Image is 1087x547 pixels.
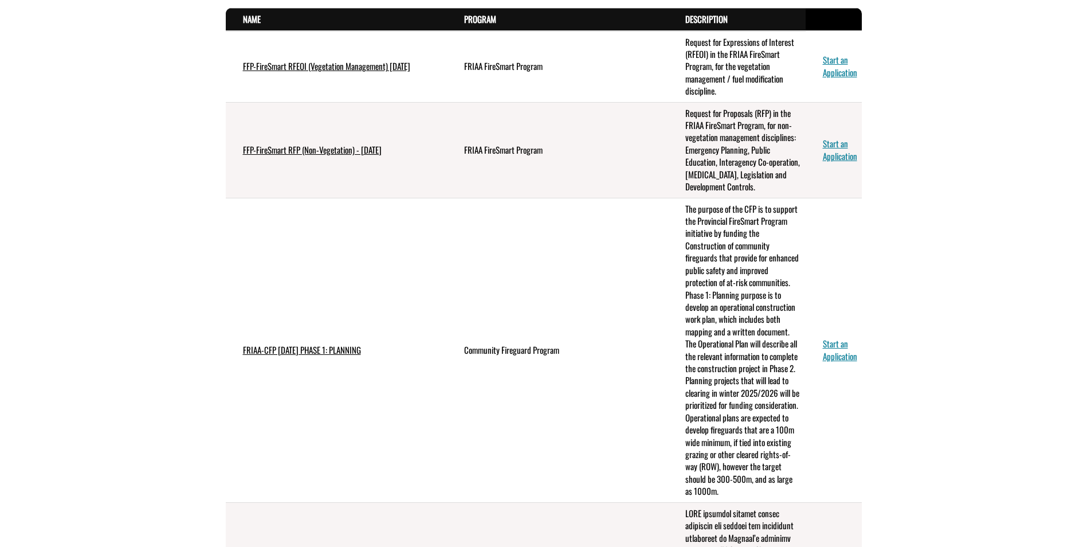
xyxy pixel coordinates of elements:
td: Community Fireguard Program [447,198,668,502]
a: Name [243,13,261,25]
a: Start an Application [823,337,857,362]
a: Start an Application [823,53,857,78]
td: Request for Proposals (RFP) in the FRIAA FireSmart Program, for non-vegetation management discipl... [668,102,806,198]
td: FFP-FireSmart RFP (Non-Vegetation) - July 2025 [226,102,447,198]
td: FRIAA-CFP AUGUST 2025 PHASE 1: PLANNING [226,198,447,502]
a: FFP-FireSmart RFP (Non-Vegetation) - [DATE] [243,143,382,156]
a: FRIAA-CFP [DATE] PHASE 1: PLANNING [243,343,361,356]
a: Start an Application [823,137,857,162]
a: Description [685,13,728,25]
td: FRIAA FireSmart Program [447,31,668,103]
a: Program [464,13,496,25]
td: The purpose of the CFP is to support the Provincial FireSmart Program initiative by funding the C... [668,198,806,502]
td: Request for Expressions of Interest (RFEOI) in the FRIAA FireSmart Program, for the vegetation ma... [668,31,806,103]
td: FFP-FireSmart RFEOI (Vegetation Management) July 2025 [226,31,447,103]
td: FRIAA FireSmart Program [447,102,668,198]
a: FFP-FireSmart RFEOI (Vegetation Management) [DATE] [243,60,410,72]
